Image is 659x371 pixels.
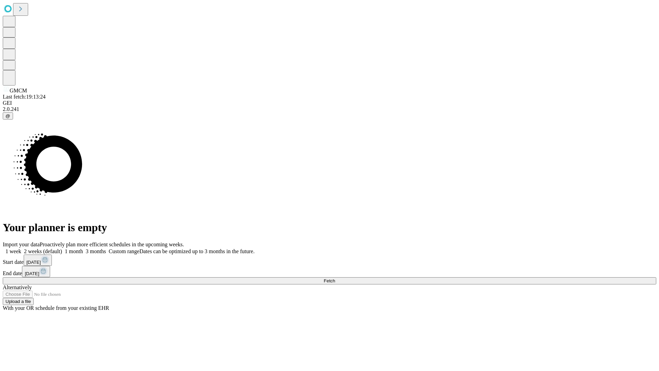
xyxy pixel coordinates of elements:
[24,248,62,254] span: 2 weeks (default)
[3,255,656,266] div: Start date
[5,248,21,254] span: 1 week
[3,106,656,112] div: 2.0.241
[65,248,83,254] span: 1 month
[3,241,40,247] span: Import your data
[3,100,656,106] div: GEI
[3,221,656,234] h1: Your planner is empty
[26,260,41,265] span: [DATE]
[3,266,656,277] div: End date
[139,248,254,254] span: Dates can be optimized up to 3 months in the future.
[24,255,52,266] button: [DATE]
[86,248,106,254] span: 3 months
[3,277,656,284] button: Fetch
[25,271,39,276] span: [DATE]
[324,278,335,283] span: Fetch
[10,88,27,93] span: GMCM
[3,305,109,311] span: With your OR schedule from your existing EHR
[3,94,46,100] span: Last fetch: 19:13:24
[5,113,10,119] span: @
[3,112,13,120] button: @
[3,284,32,290] span: Alternatively
[22,266,50,277] button: [DATE]
[40,241,184,247] span: Proactively plan more efficient schedules in the upcoming weeks.
[109,248,139,254] span: Custom range
[3,298,34,305] button: Upload a file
